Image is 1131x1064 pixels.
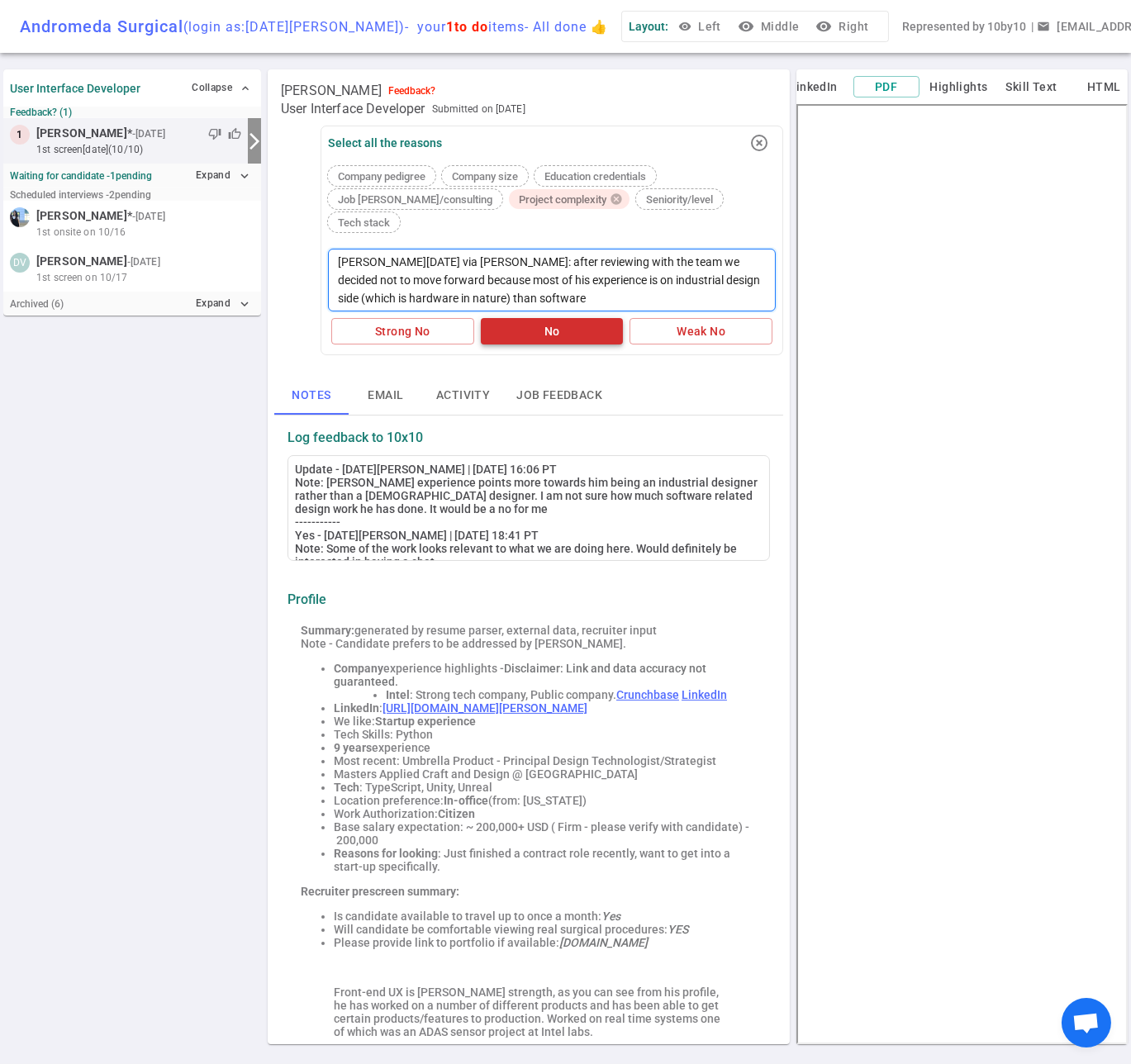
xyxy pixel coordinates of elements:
i: expand_more [237,297,252,311]
span: Tech stack [331,216,397,229]
strong: Summary: [301,624,354,637]
strong: 9 years [334,741,372,754]
button: PDF [853,76,920,98]
strong: Tech [334,781,359,794]
span: Project complexity [512,193,613,206]
button: Job feedback [503,375,615,415]
a: LinkedIn [682,688,727,701]
strong: Company [334,662,383,675]
button: Activity [423,375,503,415]
div: Select all the reasons [328,136,442,150]
span: thumb_up [228,127,241,140]
strong: Recruiter prescreen summary: [301,885,459,898]
button: Collapse [188,76,254,100]
button: Strong No [331,318,474,345]
div: generated by resume parser, external data, recruiter input [301,624,757,637]
small: 1st Screen [DATE] (10/10) [36,142,241,157]
strong: Reasons for looking [334,847,438,860]
em: Yes [601,910,620,923]
strong: In-office [444,794,488,807]
li: Location preference: (from: [US_STATE]) [334,794,757,807]
button: visibilityMiddle [734,12,805,42]
button: Highlights [926,77,992,97]
span: [PERSON_NAME] [36,253,127,270]
span: 1st onsite on 10/16 [36,225,126,240]
div: Update - [DATE][PERSON_NAME] | [DATE] 16:06 PT Note: [PERSON_NAME] experience points more towards... [295,463,763,568]
span: thumb_down [208,127,221,140]
blockquote: Front-end UX is [PERSON_NAME] strength, as you can see from his profile, he has worked on a numbe... [334,986,724,1038]
li: : Strong tech company, Public company. [386,688,757,701]
span: visibility [678,20,691,33]
strong: LinkedIn [334,701,379,715]
img: c71242d41979be291fd4fc4e6bf8b5af [10,207,30,227]
li: Is candidate available to travel up to once a month: [334,910,757,923]
button: Weak No [630,318,772,345]
span: Layout: [629,20,668,33]
small: Scheduled interviews - 2 pending [10,189,151,201]
span: Company size [445,170,525,183]
div: Open chat [1062,998,1111,1047]
button: Left [675,12,728,42]
iframe: candidate_document_preview__iframe [796,104,1128,1044]
span: Job [PERSON_NAME]/consulting [331,193,499,206]
li: : Just finished a contract role recently, want to get into a start-up specifically. [334,847,757,873]
a: Crunchbase [616,688,679,701]
span: [PERSON_NAME] [281,83,382,99]
span: [PERSON_NAME] [36,125,127,142]
li: Masters Applied Craft and Design @ [GEOGRAPHIC_DATA] [334,767,757,781]
span: Disclaimer: Link and data accuracy not guaranteed. [334,662,709,688]
button: Expandexpand_more [192,292,254,316]
li: Will candidate be comfortable viewing real surgical procedures: [334,923,757,936]
button: Notes [274,375,349,415]
button: Email [349,375,423,415]
small: - [DATE] [127,254,160,269]
span: [PERSON_NAME] [36,207,127,225]
span: Company pedigree [331,170,432,183]
button: highlight_off [743,126,776,159]
div: Note - Candidate prefers to be addressed by [PERSON_NAME]. [301,637,757,650]
button: Skill Text [999,77,1065,97]
li: experience [334,741,757,754]
span: 1st screen on 10/17 [36,270,128,285]
span: - your items - All done 👍 [405,19,608,35]
li: We like: [334,715,757,728]
li: Work Authorization: [334,807,757,820]
button: No [481,318,624,345]
li: Base salary expectation: ~ 200,000+ USD ( Firm - please verify with candidate) - 200,000 [334,820,757,847]
div: Feedback? [388,85,435,97]
strong: Citizen [438,807,475,820]
small: - [DATE] [132,126,165,141]
button: Expandexpand_more [192,164,254,188]
div: 1 [10,125,30,145]
i: arrow_forward_ios [245,131,264,151]
div: Andromeda Surgical [20,17,608,36]
strong: Intel [386,688,410,701]
span: Submitted on [DATE] [432,101,525,117]
button: LinkedIn [781,77,847,97]
i: expand_more [237,169,252,183]
li: : [334,701,757,715]
em: [DOMAIN_NAME] [559,936,648,949]
span: Seniority/level [639,193,720,206]
strong: Log feedback to 10x10 [288,430,423,445]
a: [URL][DOMAIN_NAME][PERSON_NAME] [383,701,587,715]
strong: Waiting for candidate - 1 pending [10,170,152,182]
span: (login as: [DATE][PERSON_NAME] ) [183,19,405,35]
span: expand_less [239,82,252,95]
strong: Startup experience [375,715,476,728]
textarea: [PERSON_NAME][DATE] via [PERSON_NAME]: after reviewing with the team we decided not to move forwa... [328,249,776,311]
span: Education credentials [538,170,653,183]
li: Please provide link to portfolio if available: [334,936,757,949]
span: User Interface Developer [281,101,425,117]
small: Archived ( 6 ) [10,298,64,310]
li: : TypeScript, Unity, Unreal [334,781,757,794]
strong: Profile [288,591,326,607]
span: 1 to do [446,19,488,35]
i: highlight_off [749,133,769,153]
span: email [1037,20,1050,33]
div: DV [10,253,30,273]
strong: User Interface Developer [10,82,140,95]
em: YES [668,923,688,936]
li: Tech Skills: Python [334,728,757,741]
small: Feedback? (1) [10,107,254,118]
